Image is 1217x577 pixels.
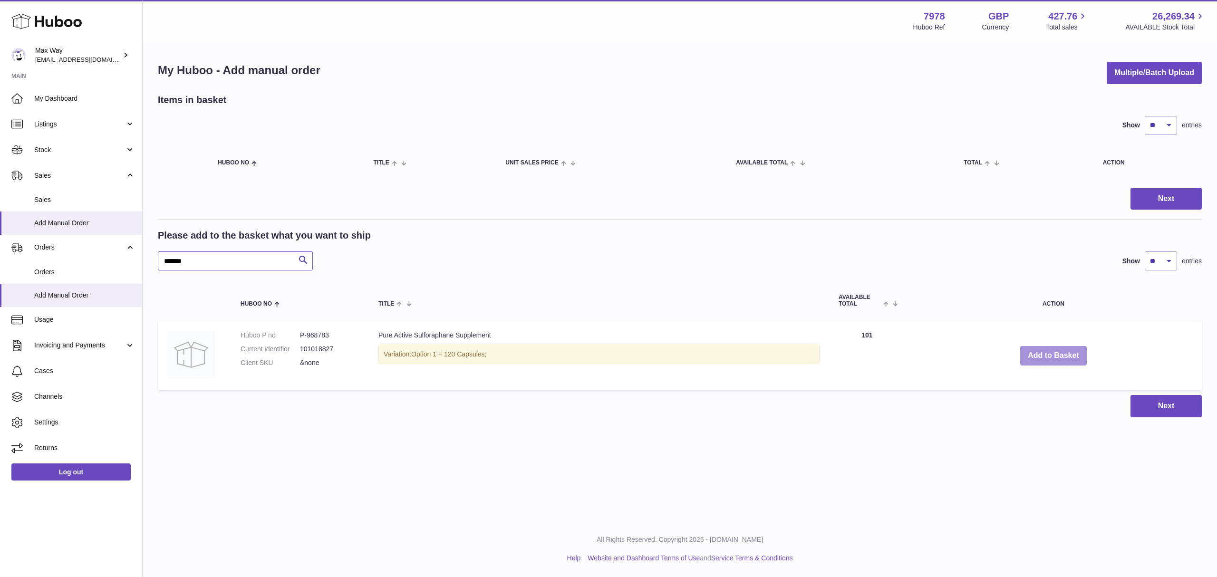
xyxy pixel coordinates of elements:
div: Huboo Ref [913,23,945,32]
span: Huboo no [241,301,272,307]
div: Max Way [35,46,121,64]
img: internalAdmin-7978@internal.huboo.com [11,48,26,62]
h2: Please add to the basket what you want to ship [158,229,371,242]
button: Multiple/Batch Upload [1107,62,1202,84]
a: Website and Dashboard Terms of Use [588,554,700,562]
label: Show [1122,257,1140,266]
span: Add Manual Order [34,291,135,300]
span: Sales [34,195,135,204]
span: Stock [34,145,125,154]
p: All Rights Reserved. Copyright 2025 - [DOMAIN_NAME] [150,535,1209,544]
h1: My Huboo - Add manual order [158,63,320,78]
span: entries [1182,257,1202,266]
span: [EMAIL_ADDRESS][DOMAIN_NAME] [35,56,140,63]
strong: 7978 [924,10,945,23]
dt: Current identifier [241,345,300,354]
th: Action [905,285,1202,316]
dt: Client SKU [241,358,300,367]
span: Total sales [1046,23,1088,32]
span: My Dashboard [34,94,135,103]
span: Channels [34,392,135,401]
td: 101 [829,321,905,390]
dt: Huboo P no [241,331,300,340]
span: AVAILABLE Total [736,160,788,166]
button: Add to Basket [1020,346,1087,365]
a: Help [567,554,581,562]
span: AVAILABLE Stock Total [1125,23,1206,32]
span: 26,269.34 [1152,10,1195,23]
a: 427.76 Total sales [1046,10,1088,32]
span: Usage [34,315,135,324]
h2: Items in basket [158,94,227,106]
li: and [584,554,792,563]
span: Orders [34,243,125,252]
img: Pure Active Sulforaphane Supplement [167,331,215,378]
label: Show [1122,121,1140,130]
span: entries [1182,121,1202,130]
span: Returns [34,443,135,452]
a: 26,269.34 AVAILABLE Stock Total [1125,10,1206,32]
div: Currency [982,23,1009,32]
span: Title [374,160,389,166]
span: Option 1 = 120 Capsules; [411,350,486,358]
span: Add Manual Order [34,219,135,228]
span: Sales [34,171,125,180]
span: Invoicing and Payments [34,341,125,350]
button: Next [1130,395,1202,417]
a: Service Terms & Conditions [711,554,793,562]
dd: P-968783 [300,331,359,340]
strong: GBP [988,10,1009,23]
span: Listings [34,120,125,129]
span: Title [378,301,394,307]
div: Variation: [378,345,820,364]
span: AVAILABLE Total [839,294,881,307]
span: Total [964,160,982,166]
td: Pure Active Sulforaphane Supplement [369,321,829,390]
span: Huboo no [218,160,249,166]
span: Cases [34,366,135,375]
span: Settings [34,418,135,427]
dd: &none [300,358,359,367]
button: Next [1130,188,1202,210]
span: 427.76 [1048,10,1077,23]
dd: 101018827 [300,345,359,354]
span: Unit Sales Price [505,160,558,166]
a: Log out [11,463,131,481]
div: Action [1103,160,1192,166]
span: Orders [34,268,135,277]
